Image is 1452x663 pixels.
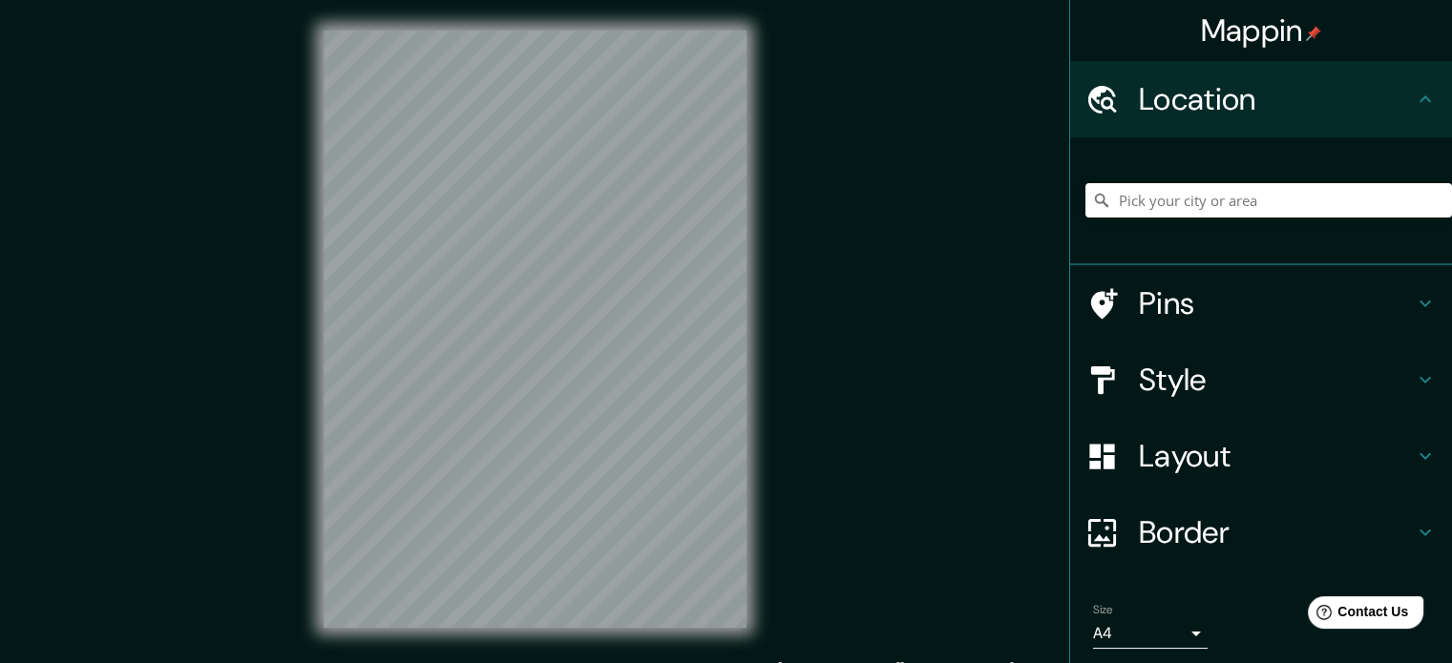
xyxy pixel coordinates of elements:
[1070,494,1452,570] div: Border
[1139,513,1414,551] h4: Border
[1139,361,1414,399] h4: Style
[324,31,747,628] canvas: Map
[1085,183,1452,218] input: Pick your city or area
[1070,418,1452,494] div: Layout
[1201,11,1322,50] h4: Mappin
[1306,26,1321,41] img: pin-icon.png
[1093,602,1113,618] label: Size
[1070,265,1452,342] div: Pins
[1070,342,1452,418] div: Style
[1282,589,1431,642] iframe: Help widget launcher
[1093,618,1208,649] div: A4
[1070,61,1452,137] div: Location
[1139,80,1414,118] h4: Location
[1139,437,1414,475] h4: Layout
[1139,284,1414,322] h4: Pins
